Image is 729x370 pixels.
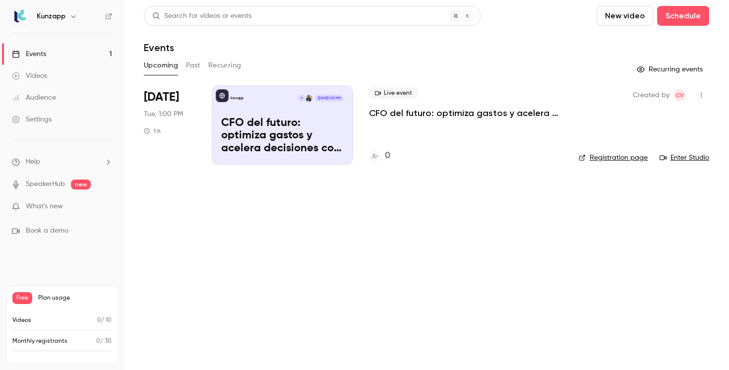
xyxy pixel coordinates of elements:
h6: Kunzapp [37,11,65,21]
p: Monthly registrants [12,337,67,346]
h1: Events [144,42,174,54]
span: 0 [97,317,101,323]
span: Help [26,157,40,167]
button: New video [597,6,653,26]
div: Settings [12,115,52,124]
button: Recurring [208,58,242,73]
p: Videos [12,316,31,325]
a: CFO del futuro: optimiza gastos y acelera decisiones con IAKunzappLaura Del CastilloP[DATE] 1:00 ... [212,85,353,165]
span: Plan usage [38,294,112,302]
button: Upcoming [144,58,178,73]
a: Registration page [579,153,648,163]
div: Search for videos or events [152,11,251,21]
span: What's new [26,201,63,212]
span: [DATE] [144,89,179,105]
a: Enter Studio [660,153,709,163]
img: Kunzapp [12,8,28,24]
span: CV [675,89,684,101]
li: help-dropdown-opener [12,157,112,167]
button: Recurring events [632,62,709,77]
button: Past [186,58,200,73]
div: Events [12,49,46,59]
a: SpeakerHub [26,179,65,189]
span: Created by [633,89,669,101]
a: 0 [369,149,390,163]
p: / 10 [97,316,112,325]
img: Laura Del Castillo [305,95,312,102]
span: 0 [96,338,100,344]
div: Oct 28 Tue, 1:00 PM (America/Santiago) [144,85,196,165]
span: Tue, 1:00 PM [144,109,183,119]
div: Videos [12,71,47,81]
span: Camila Vera [673,89,685,101]
span: new [71,180,91,189]
div: Audience [12,93,56,103]
h4: 0 [385,149,390,163]
p: Kunzapp [231,96,243,101]
span: Free [12,292,32,304]
a: CFO del futuro: optimiza gastos y acelera decisiones con IA [369,107,563,119]
span: Book a demo [26,226,68,236]
p: CFO del futuro: optimiza gastos y acelera decisiones con IA [221,117,344,155]
div: 1 h [144,127,161,135]
p: / 30 [96,337,112,346]
button: Schedule [657,6,709,26]
span: Live event [369,87,418,99]
div: P [298,94,305,102]
span: [DATE] 1:00 PM [315,95,343,102]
